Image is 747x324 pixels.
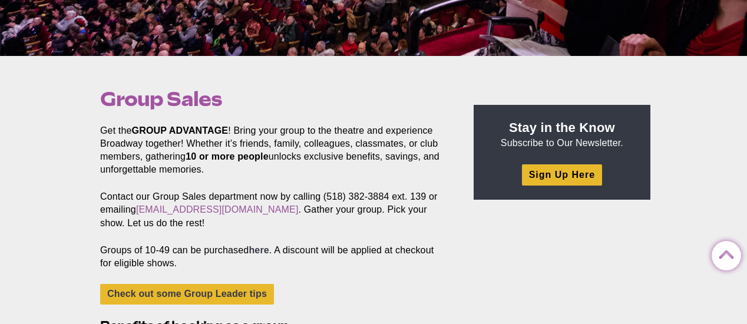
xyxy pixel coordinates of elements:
a: here [249,245,269,255]
p: Groups of 10-49 can be purchased . A discount will be applied at checkout for eligible shows. [100,244,447,270]
a: Sign Up Here [522,164,602,185]
h1: Group Sales [100,88,447,110]
p: Get the ! Bring your group to the theatre and experience Broadway together! Whether it’s friends,... [100,124,447,176]
a: Back to Top [712,242,735,265]
a: Check out some Group Leader tips [100,284,274,305]
strong: GROUP ADVANTAGE [132,125,229,135]
strong: 10 or more people [186,151,269,161]
p: Subscribe to Our Newsletter. [488,119,636,150]
strong: Stay in the Know [509,120,615,135]
p: Contact our Group Sales department now by calling (518) 382-3884 ext. 139 or emailing . Gather yo... [100,190,447,229]
a: [EMAIL_ADDRESS][DOMAIN_NAME] [136,204,299,214]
